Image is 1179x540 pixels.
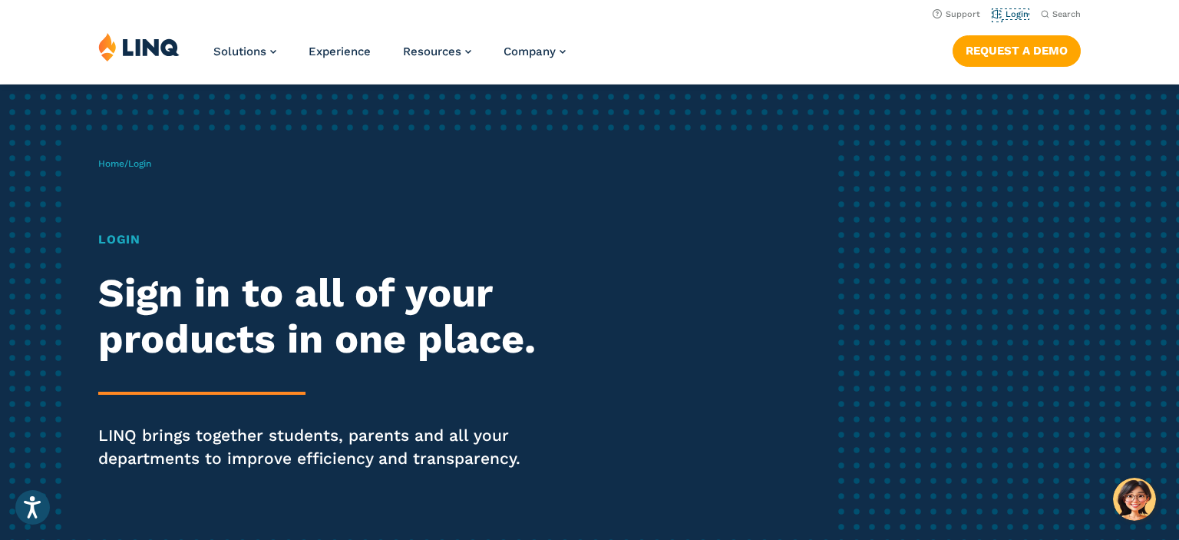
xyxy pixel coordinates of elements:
span: Login [128,158,151,169]
button: Hello, have a question? Let’s chat. [1113,478,1156,521]
a: Resources [403,45,471,58]
span: Resources [403,45,461,58]
img: LINQ | K‑12 Software [98,32,180,61]
span: Search [1052,9,1081,19]
a: Request a Demo [953,35,1081,66]
a: Home [98,158,124,169]
span: Company [504,45,556,58]
button: Open Search Bar [1041,8,1081,20]
a: Support [933,9,980,19]
span: / [98,158,151,169]
h2: Sign in to all of your products in one place. [98,270,553,363]
a: Solutions [213,45,276,58]
a: Experience [309,45,371,58]
p: LINQ brings together students, parents and all your departments to improve efficiency and transpa... [98,424,553,470]
span: Solutions [213,45,266,58]
nav: Primary Navigation [213,32,566,83]
h1: Login [98,230,553,249]
a: Company [504,45,566,58]
nav: Button Navigation [953,32,1081,66]
a: Login [992,9,1029,19]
